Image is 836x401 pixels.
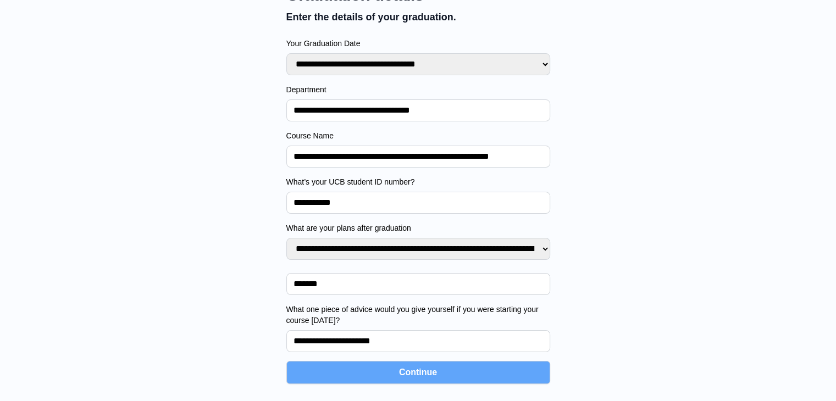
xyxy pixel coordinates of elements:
label: What are your plans after graduation [286,222,550,233]
label: What one piece of advice would you give yourself if you were starting your course [DATE]? [286,304,550,326]
label: Your Graduation Date [286,38,550,49]
label: Course Name [286,130,550,141]
p: Enter the details of your graduation. [286,9,550,25]
label: What’s your UCB student ID number? [286,176,550,187]
button: Continue [286,361,550,384]
label: Department [286,84,550,95]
